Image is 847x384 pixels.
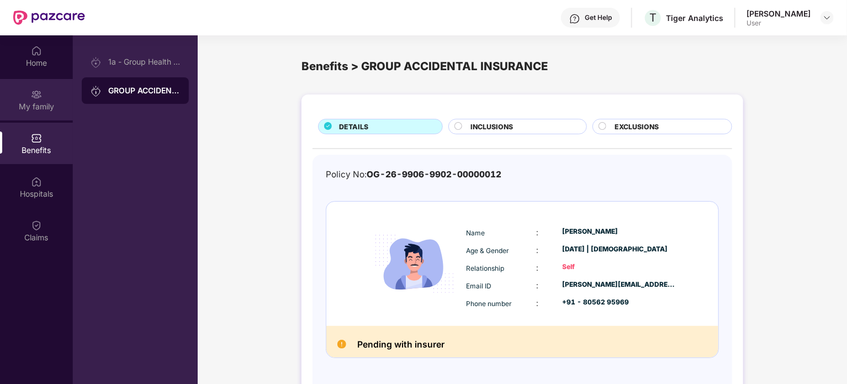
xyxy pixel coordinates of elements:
div: Self [563,262,676,272]
span: : [536,281,538,290]
img: svg+xml;base64,PHN2ZyBpZD0iQ2xhaW0iIHhtbG5zPSJodHRwOi8vd3d3LnczLm9yZy8yMDAwL3N2ZyIgd2lkdGg9IjIwIi... [31,220,42,231]
span: T [649,11,657,24]
span: : [536,263,538,272]
img: New Pazcare Logo [13,10,85,25]
div: [PERSON_NAME][EMAIL_ADDRESS][PERSON_NAME][DOMAIN_NAME] [563,280,676,290]
img: svg+xml;base64,PHN2ZyBpZD0iRHJvcGRvd24tMzJ4MzIiIHhtbG5zPSJodHRwOi8vd3d3LnczLm9yZy8yMDAwL3N2ZyIgd2... [823,13,832,22]
span: OG-26-9906-9902-00000012 [367,169,501,180]
div: Tiger Analytics [666,13,723,23]
img: svg+xml;base64,PHN2ZyBpZD0iQmVuZWZpdHMiIHhtbG5zPSJodHRwOi8vd3d3LnczLm9yZy8yMDAwL3N2ZyIgd2lkdGg9Ij... [31,133,42,144]
div: Benefits > GROUP ACCIDENTAL INSURANCE [301,57,743,75]
div: 1a - Group Health Insurance [108,57,180,66]
span: : [536,298,538,308]
span: Email ID [466,282,491,290]
span: Name [466,229,485,237]
div: [PERSON_NAME] [747,8,811,19]
span: : [536,245,538,255]
h2: Pending with insurer [357,337,444,352]
div: GROUP ACCIDENTAL INSURANCE [108,85,180,96]
img: svg+xml;base64,PHN2ZyBpZD0iSG9zcGl0YWxzIiB4bWxucz0iaHR0cDovL3d3dy53My5vcmcvMjAwMC9zdmciIHdpZHRoPS... [31,176,42,187]
div: Policy No: [326,168,501,181]
span: Relationship [466,264,504,272]
img: svg+xml;base64,PHN2ZyBpZD0iSG9tZSIgeG1sbnM9Imh0dHA6Ly93d3cudzMub3JnLzIwMDAvc3ZnIiB3aWR0aD0iMjAiIG... [31,45,42,56]
div: User [747,19,811,28]
img: svg+xml;base64,PHN2ZyB3aWR0aD0iMjAiIGhlaWdodD0iMjAiIHZpZXdCb3g9IjAgMCAyMCAyMCIgZmlsbD0ibm9uZSIgeG... [91,86,102,97]
span: EXCLUSIONS [615,122,659,132]
span: : [536,228,538,237]
div: [DATE] | [DEMOGRAPHIC_DATA] [563,244,676,255]
img: icon [366,215,463,313]
img: svg+xml;base64,PHN2ZyBpZD0iSGVscC0zMngzMiIgeG1sbnM9Imh0dHA6Ly93d3cudzMub3JnLzIwMDAvc3ZnIiB3aWR0aD... [569,13,580,24]
span: INCLUSIONS [470,122,513,132]
span: DETAILS [339,122,368,132]
img: svg+xml;base64,PHN2ZyB3aWR0aD0iMjAiIGhlaWdodD0iMjAiIHZpZXdCb3g9IjAgMCAyMCAyMCIgZmlsbD0ibm9uZSIgeG... [91,57,102,68]
img: Pending [337,340,346,349]
div: Get Help [585,13,612,22]
img: svg+xml;base64,PHN2ZyB3aWR0aD0iMjAiIGhlaWdodD0iMjAiIHZpZXdCb3g9IjAgMCAyMCAyMCIgZmlsbD0ibm9uZSIgeG... [31,89,42,100]
div: [PERSON_NAME] [563,227,676,237]
span: Phone number [466,299,512,308]
div: +91 - 80562 95969 [563,297,676,308]
span: Age & Gender [466,246,509,255]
